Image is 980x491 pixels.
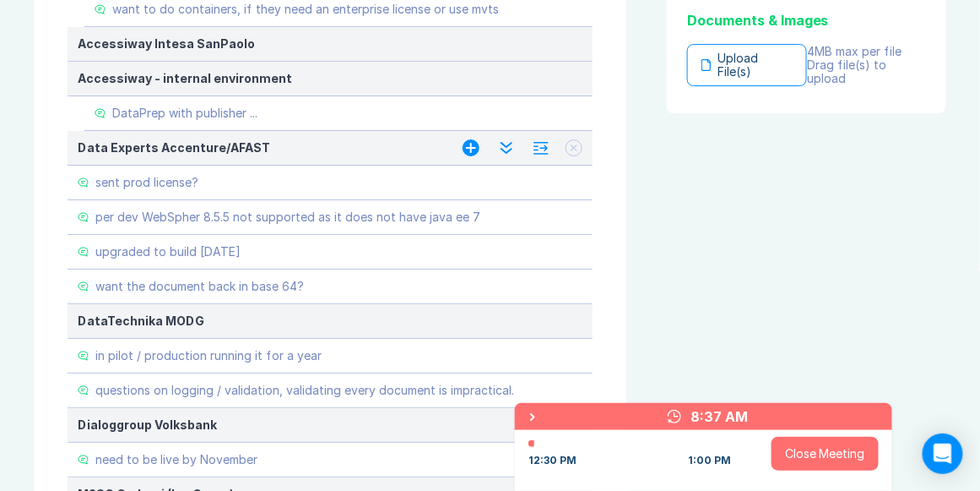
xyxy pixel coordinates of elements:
[112,3,499,16] div: want to do containers, if they need an enterprise license or use mvts
[772,437,879,471] button: Close Meeting
[95,245,241,259] div: upgraded to build [DATE]
[807,45,926,58] div: 4MB max per file
[528,454,577,467] div: 12:30 PM
[807,58,926,85] div: Drag file(s) to upload
[691,406,749,427] div: 8:37 AM
[78,37,582,51] div: Accessiway Intesa SanPaolo
[95,280,304,293] div: want the document back in base 64?
[95,210,480,224] div: per dev WebSpher 8.5.5 not supported as it does not have java ee 7
[688,454,731,467] div: 1:00 PM
[95,176,198,189] div: sent prod license?
[78,314,582,328] div: DataTechnika MODG
[95,453,257,466] div: need to be live by November
[923,434,963,474] div: Open Intercom Messenger
[78,418,582,432] div: Dialoggroup Volksbank
[112,106,257,120] div: DataPrep with publisher ...
[95,349,322,363] div: in pilot / production running it for a year
[78,72,582,85] div: Accessiway - internal environment
[78,141,429,155] div: Data Experts Accenture/AFAST
[687,44,807,86] div: Upload File(s)
[95,384,514,397] div: questions on logging / validation, validating every document is impractical.
[687,10,926,30] div: Documents & Images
